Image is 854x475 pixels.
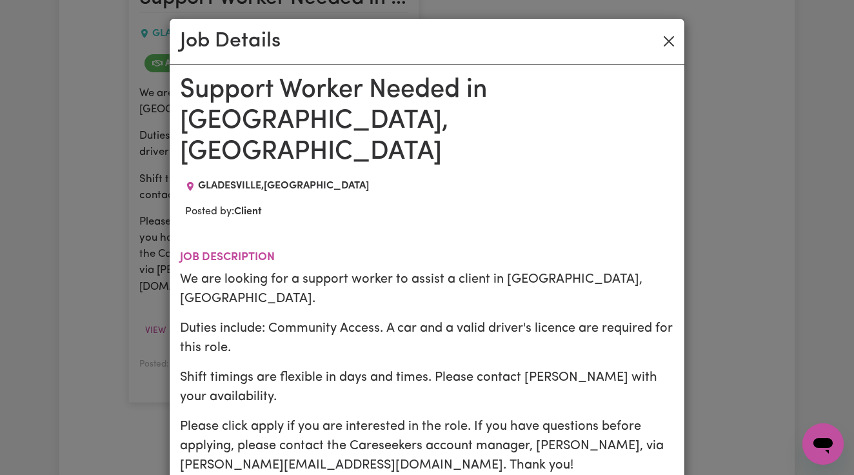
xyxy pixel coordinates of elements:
iframe: Button to launch messaging window, conversation in progress [802,423,844,465]
b: Client [234,207,262,217]
p: We are looking for a support worker to assist a client in [GEOGRAPHIC_DATA], [GEOGRAPHIC_DATA]. [180,270,674,308]
button: Close [659,31,679,52]
h2: Job Details [180,29,281,54]
p: Please click apply if you are interested in the role. If you have questions before applying, plea... [180,417,674,475]
span: Posted by: [185,207,262,217]
span: GLADESVILLE , [GEOGRAPHIC_DATA] [198,181,369,191]
p: Duties include: Community Access. A car and a valid driver's licence are required for this role. [180,319,674,358]
h2: Job description [180,250,674,264]
h1: Support Worker Needed in [GEOGRAPHIC_DATA], [GEOGRAPHIC_DATA] [180,75,674,168]
p: Shift timings are flexible in days and times. Please contact [PERSON_NAME] with your availability. [180,368,674,407]
div: Job location: GLADESVILLE, New South Wales [180,178,374,194]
